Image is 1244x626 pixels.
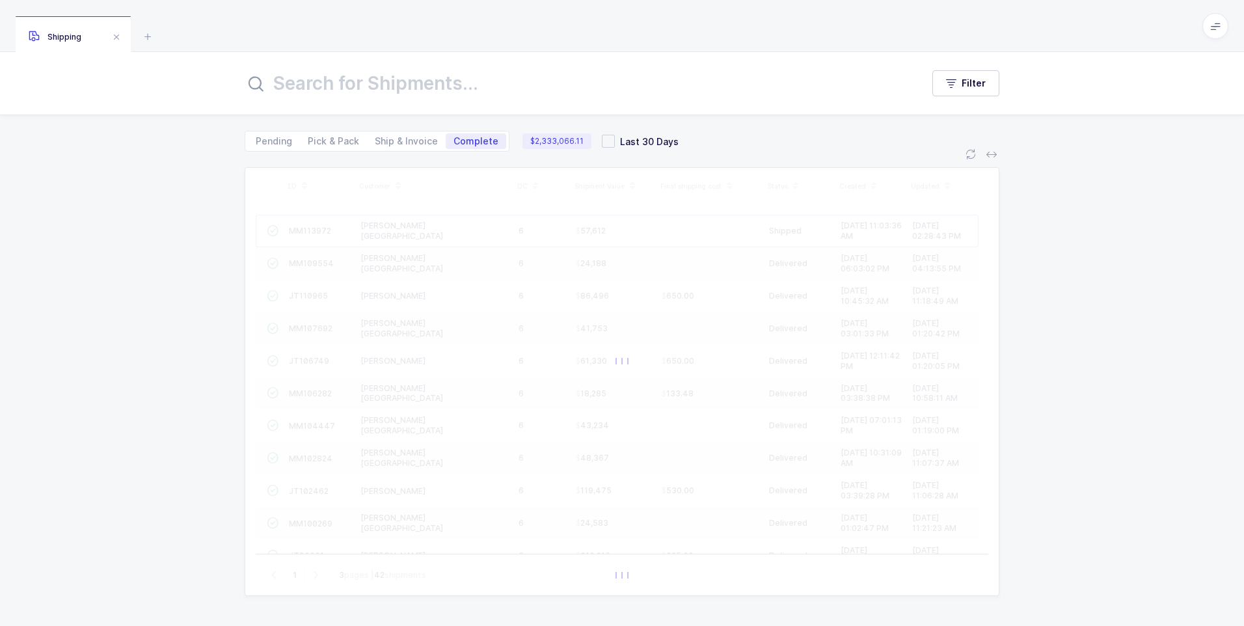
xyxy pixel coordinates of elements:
span: Ship & Invoice [375,137,438,146]
span: Last 30 Days [615,135,679,148]
button: Filter [932,70,999,96]
span: Pick & Pack [308,137,359,146]
span: Complete [453,137,498,146]
span: Filter [962,77,986,90]
span: $2,333,066.11 [522,133,591,149]
span: Pending [256,137,292,146]
input: Search for Shipments... [245,68,906,99]
span: Shipping [29,32,81,42]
